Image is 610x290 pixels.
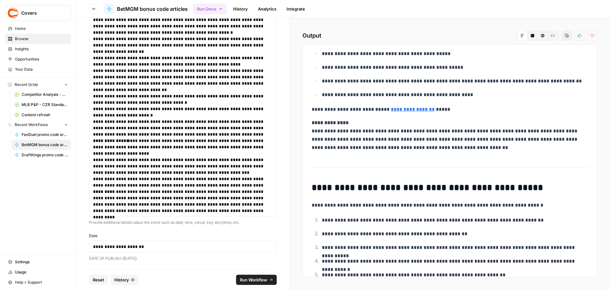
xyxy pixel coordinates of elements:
[5,5,71,21] button: Workspace: Covers
[15,46,68,52] span: Insights
[5,267,71,277] a: Usage
[12,89,71,100] a: Competitor Analysis - URL Specific Grid
[15,279,68,285] span: Help + Support
[21,10,60,16] span: Covers
[22,92,68,97] span: Competitor Analysis - URL Specific Grid
[15,82,38,88] span: Recent Grids
[5,120,71,130] button: Recent Workflows
[15,269,68,275] span: Usage
[193,4,227,14] button: Run Once
[22,142,68,148] span: BetMGM bonus code articles
[12,130,71,140] a: FanDuel promo code articles
[5,44,71,54] a: Insights
[5,64,71,74] a: Your Data
[5,257,71,267] a: Settings
[15,36,68,42] span: Browse
[89,275,108,285] button: Reset
[15,67,68,72] span: Your Data
[89,219,277,226] p: Provide additional details about the event such as date, time, venue, key storylines, etc.
[5,80,71,89] button: Recent Grids
[117,5,188,13] span: BetMGM bonus code articles
[5,34,71,44] a: Browse
[254,4,280,14] a: Analytics
[15,26,68,32] span: Home
[114,277,129,283] span: History
[12,100,71,110] a: MLB P&P - CZR Standard (Production) Grid
[12,110,71,120] a: Content refresh
[22,152,68,158] span: DraftKings promo code articles
[283,4,309,14] a: Integrate
[22,112,68,118] span: Content refresh
[111,275,139,285] button: History
[236,275,277,285] button: Run Workflow
[5,24,71,34] a: Home
[302,31,597,41] h2: Output
[12,140,71,150] a: BetMGM bonus code articles
[15,56,68,62] span: Opportunities
[89,233,277,239] label: Date
[229,4,252,14] a: History
[104,4,188,14] a: BetMGM bonus code articles
[15,122,48,128] span: Recent Workflows
[89,255,277,262] p: DATE OF PUBLISH ([DATE])
[240,277,267,283] span: Run Workflow
[5,277,71,287] button: Help + Support
[7,7,19,19] img: Covers Logo
[12,150,71,160] a: DraftKings promo code articles
[5,54,71,64] a: Opportunities
[22,132,68,138] span: FanDuel promo code articles
[15,259,68,265] span: Settings
[93,277,104,283] span: Reset
[22,102,68,108] span: MLB P&P - CZR Standard (Production) Grid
